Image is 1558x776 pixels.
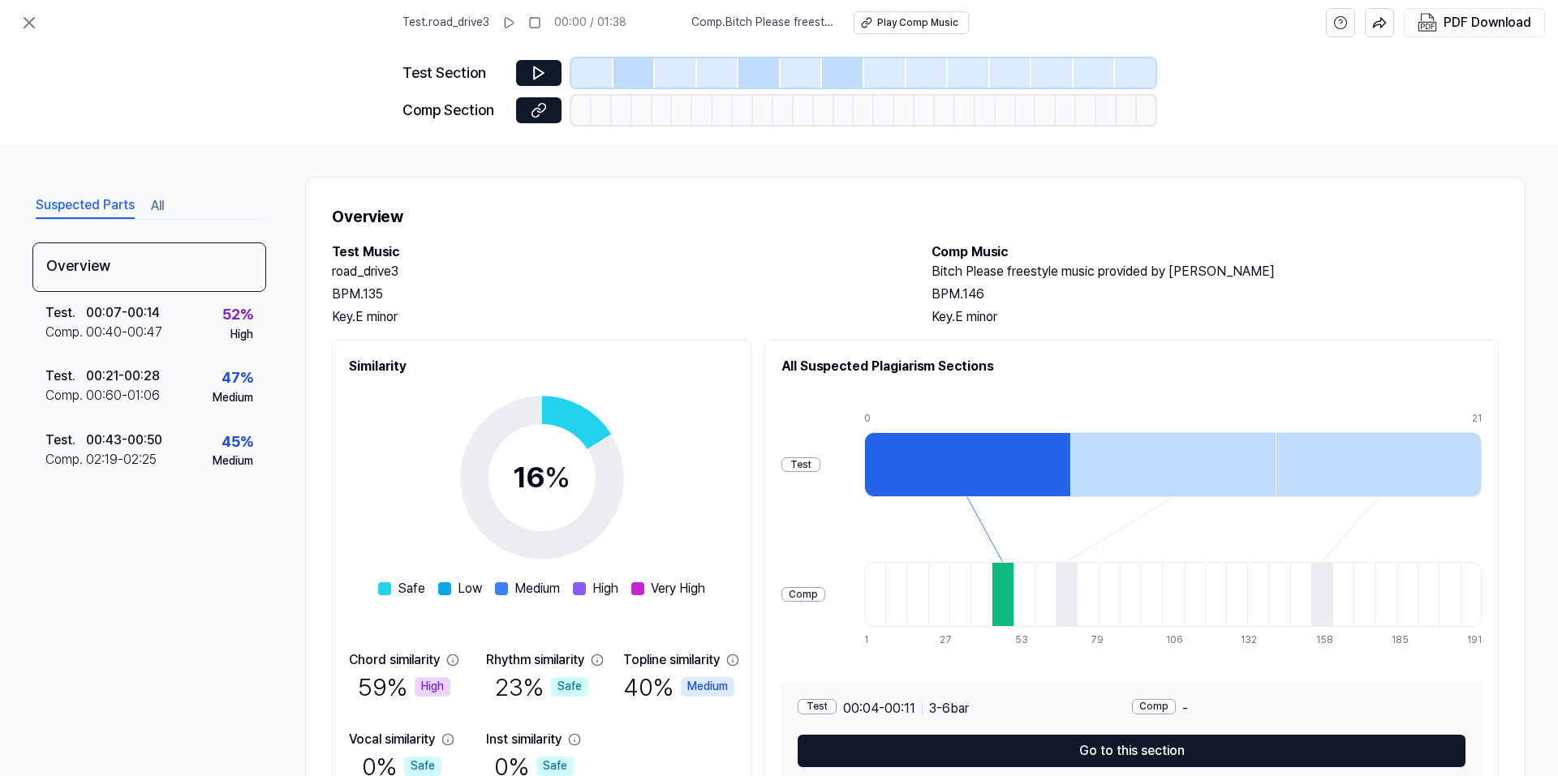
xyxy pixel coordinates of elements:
div: Topline similarity [623,650,720,670]
div: Test [798,699,837,714]
h2: road_drive3 [332,262,899,281]
div: 16 [513,456,570,499]
svg: help [1333,15,1348,31]
div: 53 [1015,633,1036,647]
div: Comp . [45,323,86,342]
div: High [415,677,450,697]
span: Medium [514,579,560,598]
span: 00:04 - 00:11 [843,699,915,718]
div: Test . [45,367,86,386]
div: High [230,327,253,343]
div: Key. E minor [332,307,899,327]
div: Medium [213,453,253,469]
div: 00:40 - 00:47 [86,323,162,342]
h1: Overview [332,204,1499,229]
button: Suspected Parts [36,193,135,219]
div: 00:21 - 00:28 [86,367,160,386]
h2: Comp Music [932,242,1499,262]
div: 1 [864,633,885,647]
div: Comp Section [402,99,506,122]
span: Very High [651,579,705,598]
button: Play Comp Music [854,11,969,34]
div: Comp [781,587,825,602]
h2: Bitch Please freestyle music provided by [PERSON_NAME] [932,262,1499,281]
div: Medium [681,677,734,697]
div: 185 [1392,633,1413,647]
button: help [1326,8,1355,37]
div: 00:00 / 01:38 [554,15,626,31]
div: 00:07 - 00:14 [86,303,160,323]
div: 00:43 - 00:50 [86,431,162,450]
span: Comp . Bitch Please freestyle music provided by [PERSON_NAME] [691,15,834,31]
div: 27 [940,633,961,647]
div: 00:60 - 01:06 [86,386,160,405]
div: 158 [1316,633,1337,647]
h2: Similarity [349,357,734,376]
div: 132 [1241,633,1262,647]
div: 02:19 - 02:25 [86,450,157,469]
div: BPM. 146 [932,285,1499,304]
div: Medium [213,390,253,406]
div: PDF Download [1444,12,1531,33]
div: 0 [864,412,1070,426]
div: 47 % [222,367,253,390]
h2: All Suspected Plagiarism Sections [781,357,1482,376]
span: Safe [398,579,425,598]
div: Overview [32,242,266,292]
div: BPM. 135 [332,285,899,304]
div: Safe [551,677,588,697]
div: Rhythm similarity [486,650,584,670]
div: Comp . [45,386,86,405]
img: PDF Download [1418,13,1437,32]
div: 23 % [495,670,588,704]
div: 106 [1166,633,1187,647]
div: Test . [45,303,86,323]
div: 59 % [358,670,450,704]
button: PDF Download [1414,9,1534,36]
div: 40 % [623,670,734,704]
div: Test . [45,431,86,450]
div: Safe [404,757,441,776]
h2: Test Music [332,242,899,262]
div: 79 [1091,633,1112,647]
div: Key. E minor [932,307,1499,327]
span: Low [458,579,482,598]
div: Test [781,457,820,473]
div: Inst similarity [486,730,562,749]
div: 45 % [222,431,253,454]
button: Go to this section [798,735,1465,767]
span: High [592,579,618,598]
img: share [1372,15,1387,30]
button: All [151,193,164,219]
div: 52 % [222,303,253,327]
div: - [1132,699,1466,718]
div: 191 [1467,633,1482,647]
div: Comp . [45,450,86,469]
div: Test Section [402,62,506,85]
span: 3 - 6 bar [929,699,969,718]
div: Chord similarity [349,650,440,670]
div: Comp [1132,699,1176,714]
span: % [544,460,570,495]
span: Test . road_drive3 [402,15,489,31]
div: Play Comp Music [877,16,958,30]
div: Safe [536,757,574,776]
div: 21 [1472,412,1482,426]
div: Vocal similarity [349,730,435,749]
